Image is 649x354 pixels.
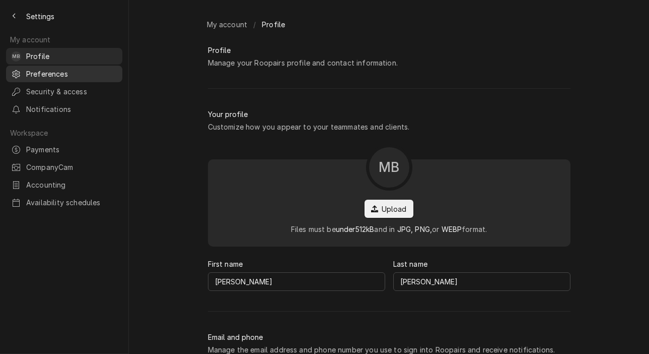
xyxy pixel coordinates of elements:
div: Matthew Brunty's Avatar [11,51,21,62]
a: CompanyCam [6,159,122,175]
a: MBMatthew Brunty's AvatarProfile [6,48,122,65]
label: Last name [393,259,427,269]
span: Profile [26,51,117,62]
div: Profile [208,45,231,55]
div: Email and phone [208,332,263,342]
span: Security & access [26,86,117,97]
div: Manage your Roopairs profile and contact information. [208,57,398,68]
a: Security & access [6,83,122,100]
a: Payments [6,141,122,158]
div: Your profile [208,109,248,120]
span: Availability schedules [26,197,117,208]
a: Notifications [6,101,122,117]
span: Accounting [26,180,117,190]
label: First name [208,259,243,269]
span: Settings [26,11,54,22]
button: MB [366,144,412,191]
div: MB [11,51,21,62]
span: Payments [26,144,117,155]
span: under 512 kB [336,225,375,233]
a: Preferences [6,66,122,82]
a: Availability schedules [6,194,122,211]
span: Upload [380,204,409,214]
span: Profile [262,19,285,30]
button: Upload [365,200,414,218]
span: Preferences [26,69,117,79]
span: CompanyCam [26,162,117,172]
div: Customize how you appear to your teammates and clients. [208,122,410,132]
span: Notifications [26,104,117,114]
input: First name [208,272,385,291]
span: / [253,19,256,30]
span: JPG, PNG, [397,225,432,233]
span: WEBP [442,225,462,233]
input: Last name [393,272,570,291]
div: Files must be and in or format. [291,224,487,234]
button: Back to previous page [6,8,22,24]
a: Accounting [6,176,122,193]
a: Profile [258,16,289,33]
